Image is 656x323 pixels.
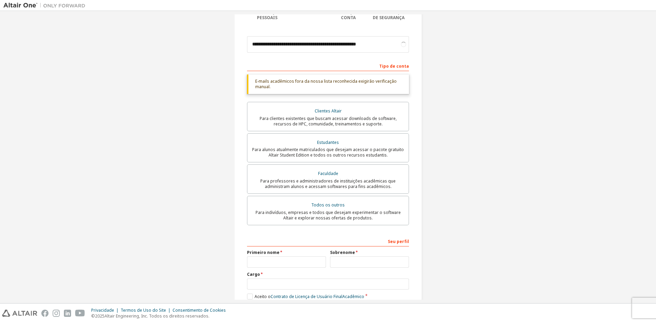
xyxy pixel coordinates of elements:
[330,250,355,255] font: Sobrenome
[271,294,342,299] font: Contrato de Licença de Usuário Final
[256,210,401,221] font: Para indivíduos, empresas e todos que desejam experimentar o software Altair e explorar nossas of...
[247,250,279,255] font: Primeiro nome
[247,271,260,277] font: Cargo
[252,147,404,158] font: Para alunos atualmente matriculados que desejam acessar o pacote gratuito Altair Student Edition ...
[260,116,397,127] font: Para clientes existentes que buscam acessar downloads de software, recursos de HPC, comunidade, t...
[317,139,339,145] font: Estudantes
[318,171,338,176] font: Faculdade
[105,313,209,319] font: Altair Engineering, Inc. Todos os direitos reservados.
[255,78,397,90] font: E-mails acadêmicos fora da nossa lista reconhecida exigirão verificação manual.
[91,307,114,313] font: Privacidade
[342,294,364,299] font: Acadêmico
[311,202,345,208] font: Todos os outros
[91,313,95,319] font: ©
[53,310,60,317] img: instagram.svg
[75,310,85,317] img: youtube.svg
[379,63,409,69] font: Tipo de conta
[3,2,89,9] img: Altair Um
[255,294,271,299] font: Aceito o
[95,313,105,319] font: 2025
[2,310,37,317] img: altair_logo.svg
[371,9,406,21] font: Configuração de segurança
[251,9,283,21] font: Informações pessoais
[64,310,71,317] img: linkedin.svg
[173,307,226,313] font: Consentimento de Cookies
[315,108,342,114] font: Clientes Altair
[388,239,409,244] font: Seu perfil
[260,178,396,189] font: Para professores e administradores de instituições acadêmicas que administram alunos e acessam so...
[41,310,49,317] img: facebook.svg
[329,9,367,21] font: Informações da conta
[121,307,166,313] font: Termos de Uso do Site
